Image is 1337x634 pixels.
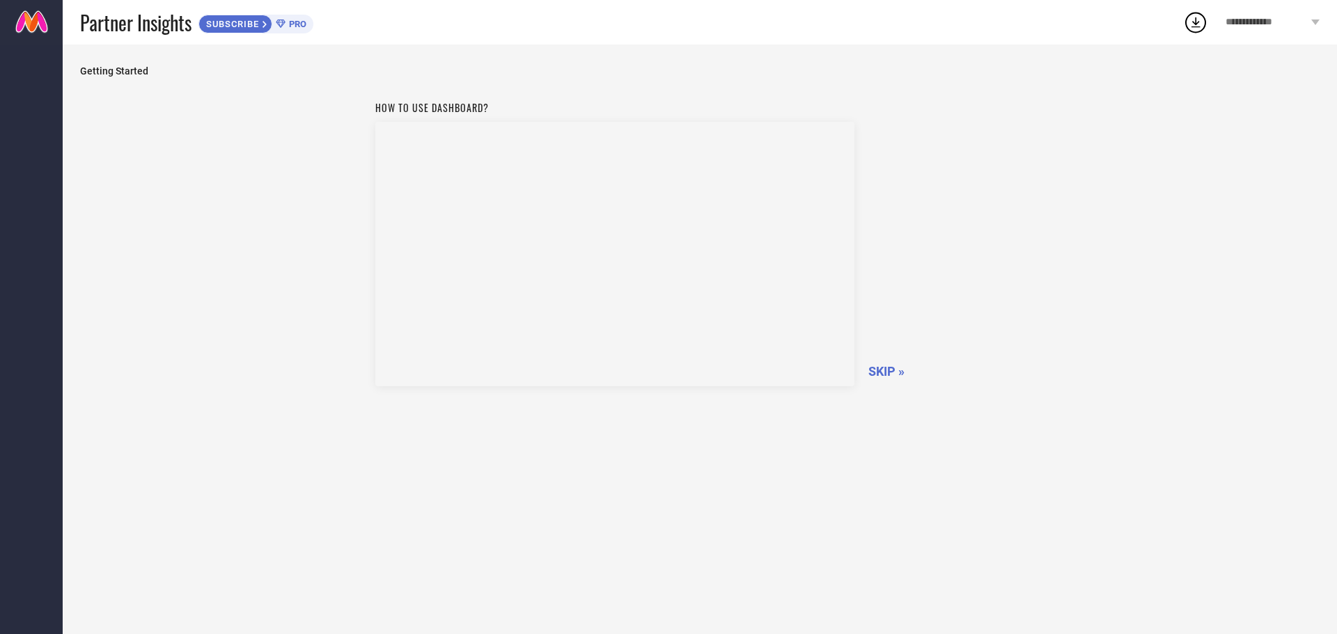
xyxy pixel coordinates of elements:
div: Open download list [1183,10,1208,35]
span: SKIP » [868,364,905,379]
span: Partner Insights [80,8,191,37]
iframe: Workspace Section [375,122,854,386]
span: SUBSCRIBE [199,19,263,29]
span: PRO [286,19,306,29]
h1: How to use dashboard? [375,100,854,115]
a: SUBSCRIBEPRO [198,11,313,33]
span: Getting Started [80,65,1320,77]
